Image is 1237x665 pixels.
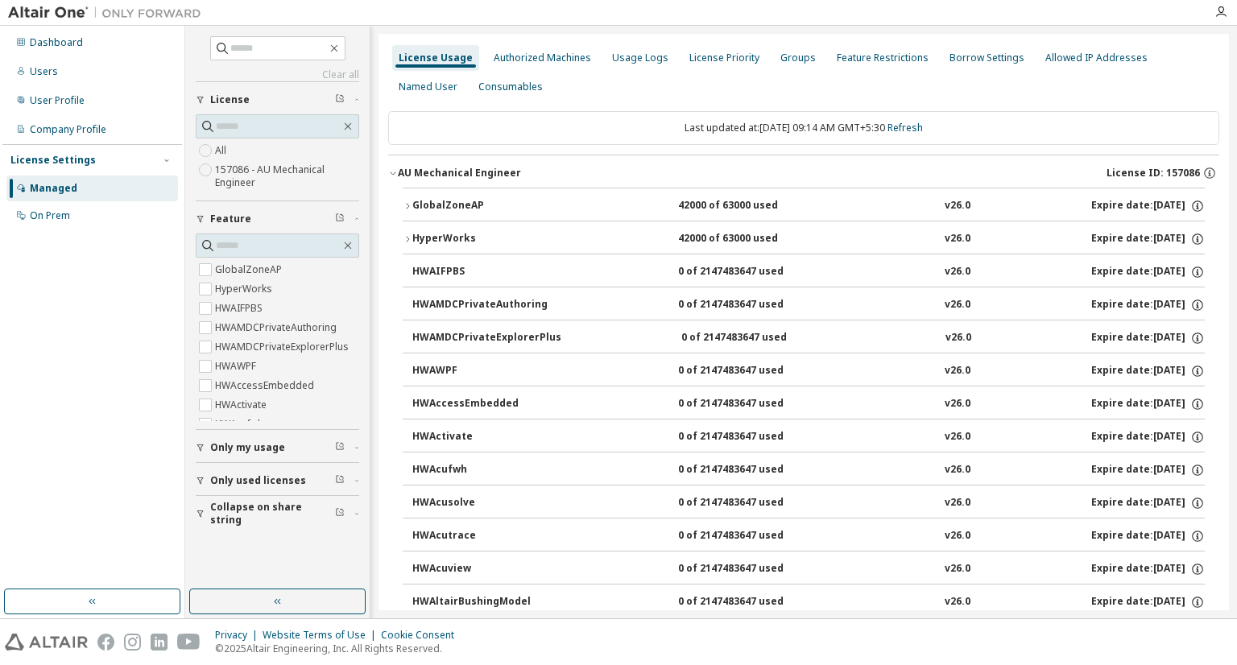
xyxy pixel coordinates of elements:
[412,364,557,378] div: HWAWPF
[412,419,1205,455] button: HWActivate0 of 2147483647 usedv26.0Expire date:[DATE]
[215,279,275,299] label: HyperWorks
[945,529,970,543] div: v26.0
[335,93,345,106] span: Clear filter
[1091,463,1205,477] div: Expire date: [DATE]
[1091,265,1205,279] div: Expire date: [DATE]
[403,188,1205,224] button: GlobalZoneAP42000 of 63000 usedv26.0Expire date:[DATE]
[403,221,1205,257] button: HyperWorks42000 of 63000 usedv26.0Expire date:[DATE]
[1091,298,1205,312] div: Expire date: [DATE]
[945,232,970,246] div: v26.0
[837,52,929,64] div: Feature Restrictions
[945,562,970,576] div: v26.0
[210,441,285,454] span: Only my usage
[412,397,557,411] div: HWAccessEmbedded
[30,209,70,222] div: On Prem
[30,65,58,78] div: Users
[1107,167,1200,180] span: License ID: 157086
[678,430,823,444] div: 0 of 2147483647 used
[388,111,1219,145] div: Last updated at: [DATE] 09:14 AM GMT+5:30
[196,463,359,498] button: Only used licenses
[678,463,823,477] div: 0 of 2147483647 used
[335,507,345,520] span: Clear filter
[412,529,557,543] div: HWAcutrace
[1091,397,1205,411] div: Expire date: [DATE]
[196,68,359,81] a: Clear all
[412,199,557,213] div: GlobalZoneAP
[412,551,1205,587] button: HWAcuview0 of 2147483647 usedv26.0Expire date:[DATE]
[678,199,823,213] div: 42000 of 63000 used
[612,52,668,64] div: Usage Logs
[1091,529,1205,543] div: Expire date: [DATE]
[412,485,1205,521] button: HWAcusolve0 of 2147483647 usedv26.0Expire date:[DATE]
[97,634,114,651] img: facebook.svg
[215,376,317,395] label: HWAccessEmbedded
[1045,52,1148,64] div: Allowed IP Addresses
[8,5,209,21] img: Altair One
[412,430,557,444] div: HWActivate
[196,82,359,118] button: License
[196,496,359,531] button: Collapse on share string
[412,386,1205,422] button: HWAccessEmbedded0 of 2147483647 usedv26.0Expire date:[DATE]
[412,562,557,576] div: HWAcuview
[412,518,1205,554] button: HWAcutrace0 of 2147483647 usedv26.0Expire date:[DATE]
[945,496,970,510] div: v26.0
[678,298,823,312] div: 0 of 2147483647 used
[1091,562,1205,576] div: Expire date: [DATE]
[1091,430,1205,444] div: Expire date: [DATE]
[30,94,85,107] div: User Profile
[412,353,1205,389] button: HWAWPF0 of 2147483647 usedv26.0Expire date:[DATE]
[945,199,970,213] div: v26.0
[335,441,345,454] span: Clear filter
[196,430,359,465] button: Only my usage
[678,265,823,279] div: 0 of 2147483647 used
[1091,232,1205,246] div: Expire date: [DATE]
[399,52,473,64] div: License Usage
[945,364,970,378] div: v26.0
[412,232,557,246] div: HyperWorks
[412,254,1205,290] button: HWAIFPBS0 of 2147483647 usedv26.0Expire date:[DATE]
[1091,595,1205,609] div: Expire date: [DATE]
[210,474,306,487] span: Only used licenses
[215,160,359,192] label: 157086 - AU Mechanical Engineer
[412,298,557,312] div: HWAMDCPrivateAuthoring
[215,260,285,279] label: GlobalZoneAP
[1091,364,1205,378] div: Expire date: [DATE]
[124,634,141,651] img: instagram.svg
[30,36,83,49] div: Dashboard
[412,584,1205,620] button: HWAltairBushingModel0 of 2147483647 usedv26.0Expire date:[DATE]
[412,463,557,477] div: HWAcufwh
[678,595,823,609] div: 0 of 2147483647 used
[412,595,557,609] div: HWAltairBushingModel
[215,318,340,337] label: HWAMDCPrivateAuthoring
[215,395,270,415] label: HWActivate
[215,629,263,642] div: Privacy
[678,232,823,246] div: 42000 of 63000 used
[887,121,923,134] a: Refresh
[494,52,591,64] div: Authorized Machines
[30,123,106,136] div: Company Profile
[412,287,1205,323] button: HWAMDCPrivateAuthoring0 of 2147483647 usedv26.0Expire date:[DATE]
[399,81,457,93] div: Named User
[412,496,557,510] div: HWAcusolve
[151,634,168,651] img: linkedin.svg
[263,629,381,642] div: Website Terms of Use
[398,167,521,180] div: AU Mechanical Engineer
[945,298,970,312] div: v26.0
[210,93,250,106] span: License
[215,141,230,160] label: All
[215,357,259,376] label: HWAWPF
[945,397,970,411] div: v26.0
[780,52,816,64] div: Groups
[412,320,1205,356] button: HWAMDCPrivateExplorerPlus0 of 2147483647 usedv26.0Expire date:[DATE]
[5,634,88,651] img: altair_logo.svg
[945,463,970,477] div: v26.0
[30,182,77,195] div: Managed
[412,452,1205,488] button: HWAcufwh0 of 2147483647 usedv26.0Expire date:[DATE]
[1091,496,1205,510] div: Expire date: [DATE]
[945,265,970,279] div: v26.0
[215,642,464,655] p: © 2025 Altair Engineering, Inc. All Rights Reserved.
[412,265,557,279] div: HWAIFPBS
[10,154,96,167] div: License Settings
[381,629,464,642] div: Cookie Consent
[1091,331,1205,345] div: Expire date: [DATE]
